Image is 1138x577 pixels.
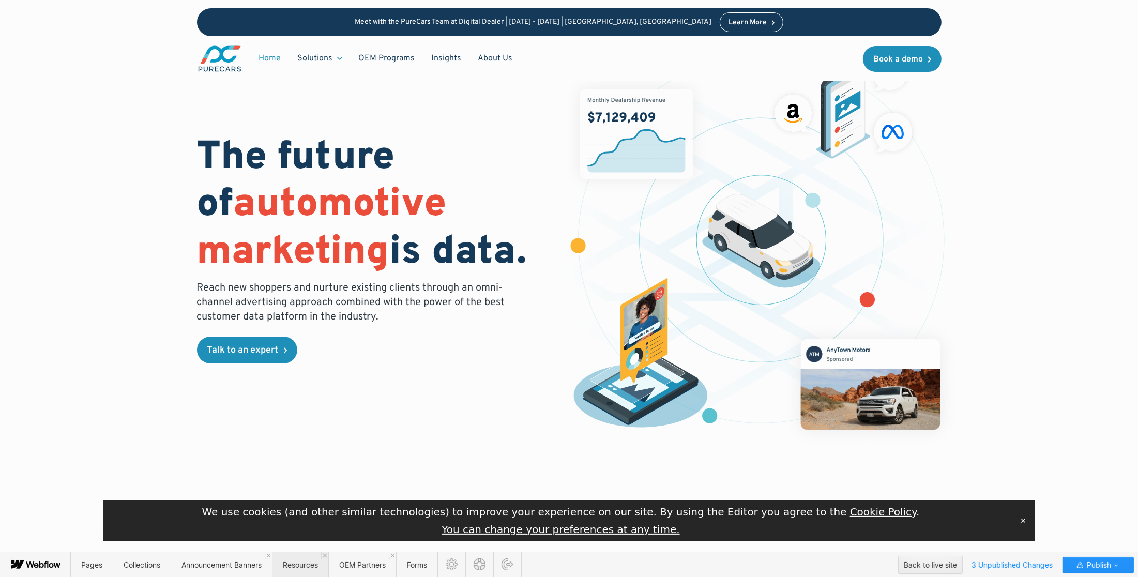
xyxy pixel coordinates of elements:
[124,560,160,569] span: Collections
[769,50,918,159] img: ads on social media and advertising partners
[873,55,923,64] div: Book a demo
[290,49,351,68] div: Solutions
[1063,557,1134,573] button: Publish
[265,552,272,559] a: Close 'Announcement Banners' tab
[423,49,470,68] a: Insights
[298,53,333,64] div: Solutions
[863,46,942,72] a: Book a demo
[197,44,242,73] img: purecars logo
[81,560,102,569] span: Pages
[351,49,423,68] a: OEM Programs
[1016,513,1030,528] button: Close
[197,135,557,277] h1: The future of is data.
[580,89,693,179] img: chart showing monthly dealership revenue of $7m
[197,44,242,73] a: main
[355,18,711,27] p: Meet with the PureCars Team at Digital Dealer | [DATE] - [DATE] | [GEOGRAPHIC_DATA], [GEOGRAPHIC_...
[898,556,963,574] button: Back to live site
[389,552,396,559] a: Close 'OEM Partners' tab
[321,552,328,559] a: Close 'Resources' tab
[202,506,920,518] span: We use cookies (and other similar technologies) to improve your experience on our site. By using ...
[720,12,784,32] a: Learn More
[197,180,447,277] span: automotive marketing
[904,557,957,573] div: Back to live site
[251,49,290,68] a: Home
[442,522,680,537] button: You can change your preferences at any time.
[207,346,279,355] div: Talk to an expert
[181,560,262,569] span: Announcement Banners
[197,281,511,324] p: Reach new shoppers and nurture existing clients through an omni-channel advertising approach comb...
[470,49,521,68] a: About Us
[702,194,821,288] img: illustration of a vehicle
[339,560,386,569] span: OEM Partners
[967,557,1057,573] span: 3 Unpublished Changes
[850,506,916,518] a: Cookie Policy
[283,560,318,569] span: Resources
[1085,557,1111,573] span: Publish
[407,560,427,569] span: Forms
[197,337,297,363] a: Talk to an expert
[729,19,767,26] div: Learn More
[564,278,718,432] img: persona of a buyer
[781,320,960,449] img: mockup of facebook post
